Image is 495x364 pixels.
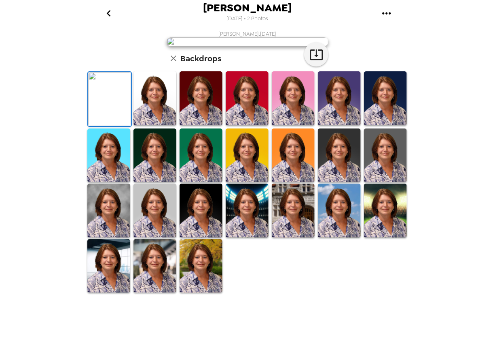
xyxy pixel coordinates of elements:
span: [PERSON_NAME] , [DATE] [219,30,277,37]
span: [DATE] • 2 Photos [227,13,269,24]
span: [PERSON_NAME] [203,2,292,13]
h6: Backdrops [180,52,221,65]
img: Original [88,72,131,126]
img: user [167,37,328,46]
